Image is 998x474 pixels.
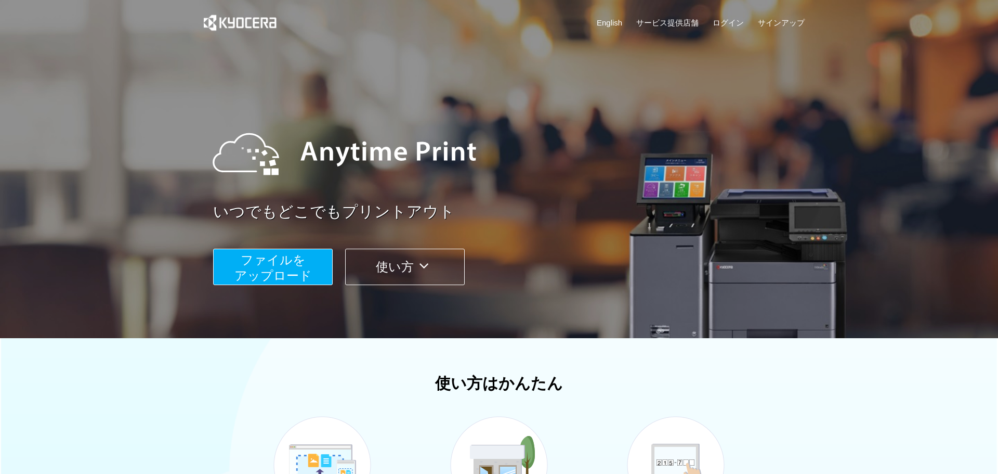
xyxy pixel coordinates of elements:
a: いつでもどこでもプリントアウト [213,201,811,223]
button: 使い方 [345,249,465,285]
a: サインアップ [758,17,805,28]
a: ログイン [713,17,744,28]
a: サービス提供店舗 [636,17,699,28]
a: English [597,17,622,28]
button: ファイルを​​アップロード [213,249,333,285]
span: ファイルを ​​アップロード [234,253,312,283]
